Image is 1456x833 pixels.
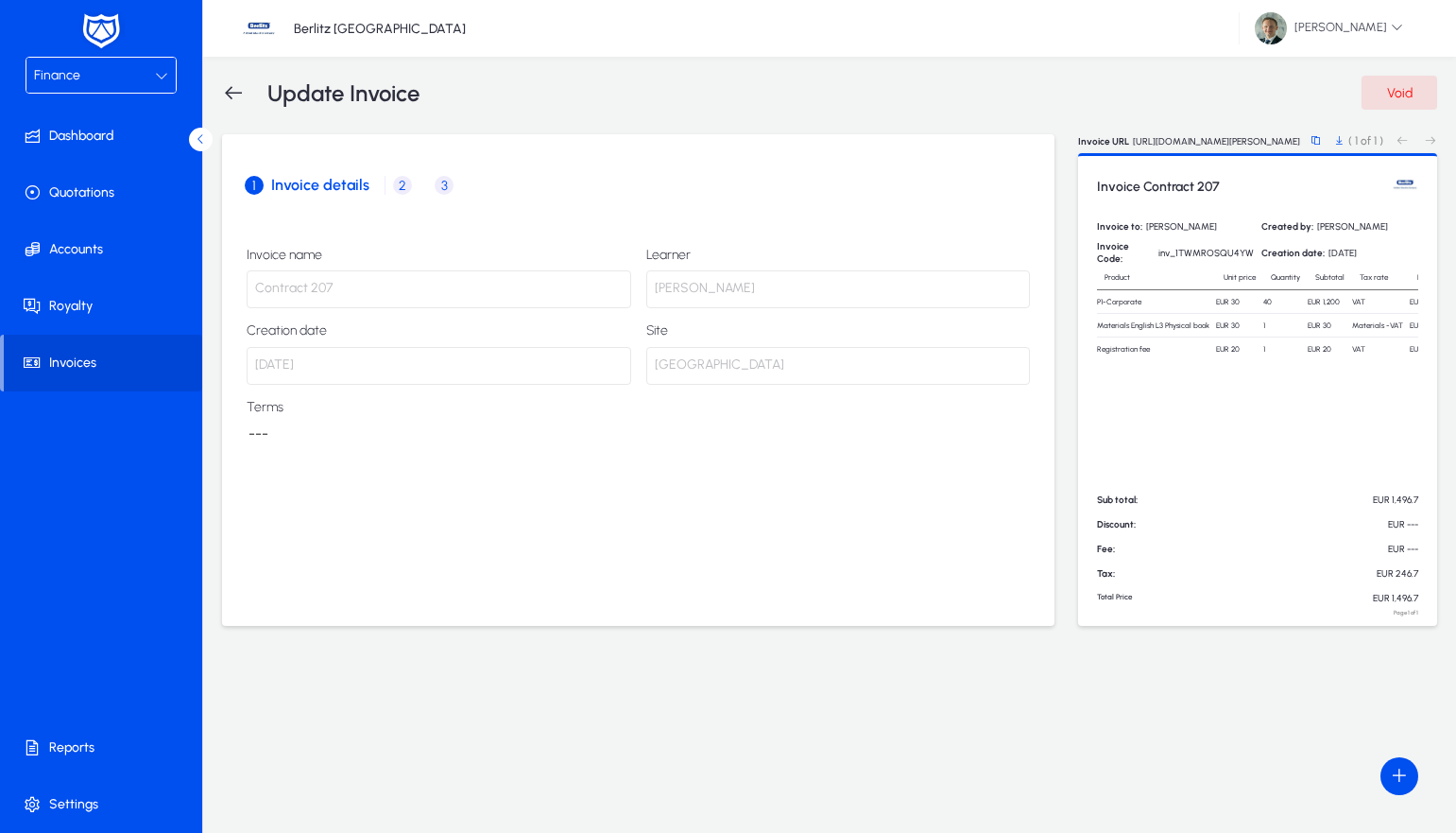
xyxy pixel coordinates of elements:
td: VAT [1352,338,1410,361]
span: Invoices [4,354,202,373]
p: [URL][DOMAIN_NAME][PERSON_NAME] [1133,135,1303,148]
p: Contract 207 [247,270,631,308]
span: 2 [393,176,412,195]
button: [PERSON_NAME] [1240,11,1418,45]
span: Created by: [1261,220,1313,233]
label: Invoice name [247,248,631,263]
td: 1 [1263,314,1308,338]
p: EUR --- [1256,543,1419,555]
td: EUR 20 [1216,338,1263,361]
p: EUR 246.7 [1256,567,1419,580]
td: Quantity [1263,265,1308,290]
td: Product [1097,265,1216,290]
p: [DATE] [247,347,631,385]
img: 81.jpg [1255,12,1287,44]
td: 1 [1263,338,1308,361]
p: [GEOGRAPHIC_DATA] [646,347,1031,385]
span: Invoice Code: [1097,240,1155,265]
p: Tax: [1097,567,1256,580]
td: EUR 30 [1216,314,1263,338]
td: VAT [1352,290,1410,314]
td: Tax rate [1352,265,1410,290]
span: Settings [4,795,206,814]
p: EUR 1,496.7 [1256,494,1419,506]
label: Terms [247,400,1030,415]
span: Accounts [4,240,206,259]
a: Quotations [4,165,206,221]
p: Page 1 of 1 [1394,609,1418,616]
a: Reports [4,720,206,776]
span: Dashboard [4,127,206,146]
span: Reports [4,738,206,757]
span: inv_1TWMROSQU4YW [1158,247,1254,259]
img: white-logo.png [77,11,125,51]
td: Materials -VAT [1352,314,1410,338]
span: 3 [435,176,454,195]
a: Accounts [4,221,206,278]
td: Registration fee [1097,338,1216,361]
p: EUR 1,496.7 [1256,592,1419,605]
a: Dashboard [4,108,206,165]
span: [PERSON_NAME] [1255,12,1403,44]
td: EUR 1,200 [1308,290,1352,314]
td: 40 [1263,290,1308,314]
a: Settings [4,776,206,833]
p: Berlitz [GEOGRAPHIC_DATA] [294,21,466,37]
td: Unit price [1216,265,1263,290]
span: [DATE] [1328,247,1357,259]
td: Materials English L3 Physical book [1097,314,1216,338]
p: [PERSON_NAME] [646,270,1031,308]
p: Sub total: [1097,494,1256,506]
span: [PERSON_NAME] [1146,220,1217,233]
td: EUR 30 [1308,314,1352,338]
span: Creation date: [1261,247,1325,259]
label: Creation date [247,323,631,338]
button: Void [1362,76,1437,110]
span: Invoice details [271,178,369,193]
span: Finance [34,67,80,83]
span: 1 [245,176,264,195]
span: [PERSON_NAME] [1317,220,1388,233]
p: Discount: [1097,518,1256,530]
p: Invoice URL [1078,135,1129,148]
p: Fee: [1097,543,1256,555]
p: Total Price [1097,592,1256,601]
span: Void [1387,85,1413,101]
div: --- [248,425,1028,443]
img: 37.jpg [241,10,277,46]
p: EUR --- [1256,518,1419,530]
td: P1-Corporate [1097,290,1216,314]
h3: Update Invoice [267,79,420,107]
span: Invoice to: [1097,220,1142,233]
label: Learner [646,248,1031,263]
td: EUR 20 [1308,338,1352,361]
h3: Invoice Contract 207 [1097,179,1418,195]
td: Subtotal [1308,265,1352,290]
span: Quotations [4,183,206,202]
label: Site [646,323,1031,338]
td: EUR 30 [1216,290,1263,314]
span: Royalty [4,297,206,316]
img: Berlitz Bulgaria [1392,171,1418,198]
a: Royalty [4,278,206,335]
p: ( 1 of 1 ) [1348,134,1383,148]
